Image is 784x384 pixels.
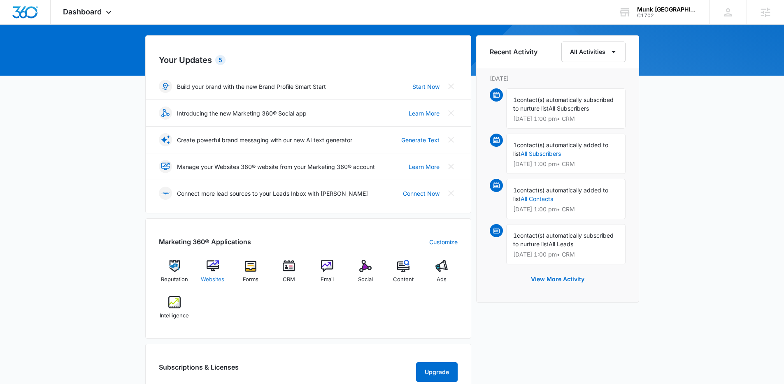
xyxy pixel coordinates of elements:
div: account name [637,6,697,13]
span: CRM [283,275,295,284]
span: contact(s) automatically added to list [513,141,608,157]
p: [DATE] 1:00 pm • CRM [513,161,619,167]
span: 1 [513,96,517,103]
button: Close [444,106,458,120]
a: Websites [197,260,228,289]
a: CRM [273,260,305,289]
a: Social [349,260,381,289]
a: Learn More [409,109,440,118]
a: Customize [429,238,458,246]
a: Reputation [159,260,191,289]
a: Forms [235,260,267,289]
span: Intelligence [160,312,189,320]
span: 1 [513,232,517,239]
span: Social [358,275,373,284]
span: 1 [513,141,517,148]
button: Close [444,133,458,146]
span: All Leads [549,241,573,248]
h2: Subscriptions & Licenses [159,362,239,379]
span: Websites [201,275,224,284]
div: account id [637,13,697,19]
span: Reputation [161,275,188,284]
a: Email [312,260,343,289]
button: Close [444,80,458,93]
a: Connect Now [403,189,440,198]
p: Manage your Websites 360® website from your Marketing 360® account [177,162,375,171]
span: Forms [243,275,258,284]
button: Close [444,187,458,200]
p: Create powerful brand messaging with our new AI text generator [177,136,352,144]
p: [DATE] 1:00 pm • CRM [513,116,619,122]
p: [DATE] 1:00 pm • CRM [513,252,619,257]
span: contact(s) automatically subscribed to nurture list [513,232,614,248]
p: Connect more lead sources to your Leads Inbox with [PERSON_NAME] [177,189,368,198]
span: contact(s) automatically subscribed to nurture list [513,96,614,112]
button: Close [444,160,458,173]
span: Dashboard [63,7,102,16]
a: All Contacts [521,195,553,202]
div: 5 [215,55,226,65]
span: Email [321,275,334,284]
span: 1 [513,187,517,194]
span: Content [393,275,414,284]
p: [DATE] 1:00 pm • CRM [513,206,619,212]
span: All Subscribers [549,105,589,112]
a: Start Now [412,82,440,91]
h2: Marketing 360® Applications [159,237,251,247]
button: All Activities [561,42,626,62]
span: contact(s) automatically added to list [513,187,608,202]
button: View More Activity [523,269,593,289]
a: Content [388,260,419,289]
a: Generate Text [401,136,440,144]
a: All Subscribers [521,150,561,157]
span: Ads [437,275,447,284]
h6: Recent Activity [490,47,537,57]
button: Upgrade [416,362,458,382]
p: Build your brand with the new Brand Profile Smart Start [177,82,326,91]
p: Introducing the new Marketing 360® Social app [177,109,307,118]
a: Learn More [409,162,440,171]
p: [DATE] [490,74,626,83]
a: Intelligence [159,296,191,326]
h2: Your Updates [159,54,458,66]
a: Ads [426,260,458,289]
